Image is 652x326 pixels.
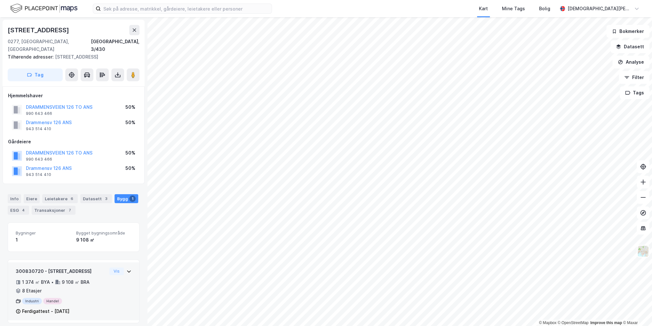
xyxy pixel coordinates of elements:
[502,5,525,12] div: Mine Tags
[568,5,632,12] div: [DEMOGRAPHIC_DATA][PERSON_NAME]
[69,195,75,202] div: 6
[8,194,21,203] div: Info
[590,321,622,325] a: Improve this map
[26,111,52,116] div: 990 643 466
[67,207,73,213] div: 7
[51,280,54,285] div: •
[103,195,109,202] div: 3
[8,68,63,81] button: Tag
[26,157,52,162] div: 990 643 466
[91,38,139,53] div: [GEOGRAPHIC_DATA], 3/430
[80,194,112,203] div: Datasett
[62,278,90,286] div: 9 108 ㎡ BRA
[26,172,51,177] div: 943 514 410
[539,321,556,325] a: Mapbox
[610,40,649,53] button: Datasett
[125,149,135,157] div: 50%
[115,194,138,203] div: Bygg
[125,119,135,126] div: 50%
[612,56,649,68] button: Analyse
[8,206,29,215] div: ESG
[76,236,131,244] div: 9 108 ㎡
[22,287,42,295] div: 8 Etasjer
[8,38,91,53] div: 0277, [GEOGRAPHIC_DATA], [GEOGRAPHIC_DATA]
[620,295,652,326] iframe: Chat Widget
[620,86,649,99] button: Tags
[539,5,550,12] div: Bolig
[16,230,71,236] span: Bygninger
[16,236,71,244] div: 1
[16,267,107,275] div: 300830720 - [STREET_ADDRESS]
[606,25,649,38] button: Bokmerker
[101,4,272,13] input: Søk på adresse, matrikkel, gårdeiere, leietakere eller personer
[26,126,51,131] div: 943 514 410
[479,5,488,12] div: Kart
[125,103,135,111] div: 50%
[8,92,139,99] div: Hjemmelshaver
[24,194,40,203] div: Eiere
[109,267,124,275] button: Vis
[8,54,55,60] span: Tilhørende adresser:
[637,245,649,257] img: Z
[76,230,131,236] span: Bygget bygningsområde
[558,321,589,325] a: OpenStreetMap
[8,138,139,146] div: Gårdeiere
[8,53,134,61] div: [STREET_ADDRESS]
[20,207,27,213] div: 4
[10,3,77,14] img: logo.f888ab2527a4732fd821a326f86c7f29.svg
[125,164,135,172] div: 50%
[129,195,136,202] div: 1
[22,307,69,315] div: Ferdigattest - [DATE]
[22,278,50,286] div: 1 374 ㎡ BYA
[32,206,76,215] div: Transaksjoner
[42,194,78,203] div: Leietakere
[8,25,70,35] div: [STREET_ADDRESS]
[619,71,649,84] button: Filter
